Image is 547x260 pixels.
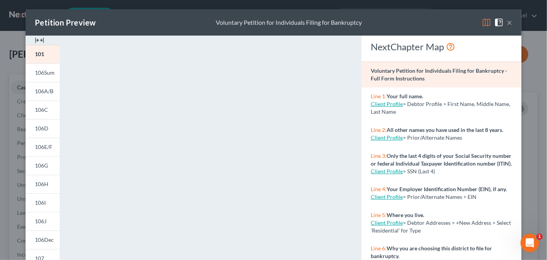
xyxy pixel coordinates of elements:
[35,69,55,76] span: 106Sum
[26,212,60,231] a: 106J
[35,236,54,243] span: 106Dec
[371,245,492,259] strong: Why you are choosing this district to file for bankruptcy.
[371,101,403,107] a: Client Profile
[35,51,44,57] span: 101
[35,218,46,224] span: 106J
[35,162,48,169] span: 106G
[35,144,52,150] span: 106E/F
[35,199,46,206] span: 106I
[537,234,543,240] span: 1
[371,127,387,133] span: Line 2:
[521,234,539,252] iframe: Intercom live chat
[371,245,387,251] span: Line 6:
[387,127,503,133] strong: All other names you have used in the last 8 years.
[371,152,387,159] span: Line 3:
[35,125,48,132] span: 106D
[371,101,510,115] span: > Debtor Profile > First Name, Middle Name, Last Name
[371,41,512,53] div: NextChapter Map
[403,193,476,200] span: > Prior/Alternate Names > EIN
[371,219,511,234] span: > Debtor Addresses > +New Address > Select 'Residential' for Type
[403,168,435,174] span: > SSN (Last 4)
[507,18,512,27] button: ×
[371,134,403,141] a: Client Profile
[35,88,53,94] span: 106A/B
[26,101,60,119] a: 106C
[371,168,403,174] a: Client Profile
[371,152,512,167] strong: Only the last 4 digits of your Social Security number or federal Individual Taxpayer Identificati...
[387,186,507,192] strong: Your Employer Identification Number (EIN), if any.
[216,18,362,27] div: Voluntary Petition for Individuals Filing for Bankruptcy
[35,36,44,45] img: expand-e0f6d898513216a626fdd78e52531dac95497ffd26381d4c15ee2fc46db09dca.svg
[371,186,387,192] span: Line 4:
[26,193,60,212] a: 106I
[482,18,491,27] img: map-eea8200ae884c6f1103ae1953ef3d486a96c86aabb227e865a55264e3737af1f.svg
[371,193,403,200] a: Client Profile
[26,138,60,156] a: 106E/F
[494,18,504,27] img: help-close-5ba153eb36485ed6c1ea00a893f15db1cb9b99d6cae46e1a8edb6c62d00a1a76.svg
[35,17,96,28] div: Petition Preview
[387,212,424,218] strong: Where you live.
[35,106,48,113] span: 106C
[35,181,48,187] span: 106H
[26,45,60,63] a: 101
[403,134,462,141] span: > Prior/Alternate Names
[26,119,60,138] a: 106D
[26,156,60,175] a: 106G
[26,231,60,249] a: 106Dec
[26,63,60,82] a: 106Sum
[371,67,507,82] strong: Voluntary Petition for Individuals Filing for Bankruptcy - Full Form Instructions
[371,212,387,218] span: Line 5:
[387,93,423,99] strong: Your full name.
[371,219,403,226] a: Client Profile
[26,82,60,101] a: 106A/B
[371,93,387,99] span: Line 1:
[26,175,60,193] a: 106H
